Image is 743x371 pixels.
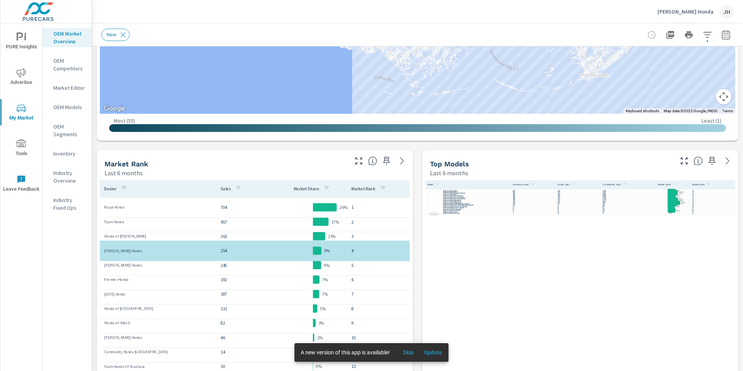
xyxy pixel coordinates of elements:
[700,27,715,43] button: Apply Filters
[104,248,212,253] p: [PERSON_NAME] Honda
[721,155,734,167] a: See more details in report
[104,205,212,210] p: Royal Honda
[424,349,442,356] span: Update
[324,262,330,268] p: 9%
[716,89,731,104] button: Map camera controls
[221,262,274,268] p: 245
[351,276,405,283] p: 6
[675,196,678,199] p: 6%
[677,189,680,193] p: 9%
[43,167,92,186] div: Industry Overview
[722,109,733,113] a: Terms (opens in new tab)
[443,212,460,215] p: New Honda Accord
[513,212,553,215] p: —
[322,291,328,297] p: 7%
[681,201,685,205] p: 14%
[678,197,682,200] p: 10%
[318,320,325,326] p: 3%
[421,346,445,359] button: Update
[221,219,274,225] p: 457
[3,139,40,158] span: Tools
[316,363,322,370] p: 0%
[513,183,529,186] p: Inventory Count
[692,212,733,215] p: 2
[351,320,405,326] p: 9
[294,186,319,191] p: Market Share
[104,168,143,178] p: Last 6 months
[104,186,116,191] p: Dealer
[104,349,212,355] p: Community Honda [GEOGRAPHIC_DATA]
[53,196,86,212] p: Industry Fixed Ops
[331,219,339,225] p: 17%
[104,262,212,268] p: [PERSON_NAME] Honda
[720,5,734,19] div: JH
[104,364,212,369] p: Team Honda Of Acadiana
[353,155,365,167] button: Make Fullscreen
[221,204,274,210] p: 704
[558,183,569,186] p: Dealer Sales
[718,27,734,43] button: Select Date Range
[221,186,231,191] p: Sales
[3,68,40,87] span: Advertise
[658,183,671,186] p: Market Share
[558,212,598,215] p: 0
[104,306,212,311] p: Honda of [GEOGRAPHIC_DATA]
[678,200,683,203] p: 11%
[221,349,274,355] p: 14
[104,160,148,168] h5: Market Rank
[675,193,678,197] p: 7%
[104,234,212,239] p: Honda of [PERSON_NAME]
[53,57,86,72] p: OEM Competitors
[102,104,127,114] a: Open this area in Google Maps (opens a new window)
[104,320,212,326] p: Honda of Slidell
[603,183,621,186] p: Total Market Sales
[221,291,274,297] p: 187
[221,276,274,283] p: 192
[663,27,678,43] button: "Export Report to PDF"
[221,233,274,239] p: 361
[351,233,405,239] p: 3
[669,206,672,210] p: 0%
[351,186,375,191] p: Market Rank
[677,209,680,212] p: 9%
[43,101,92,113] div: OEM Models
[320,305,326,312] p: 5%
[664,109,717,113] span: Map data ©2025 Google, INEGI
[114,117,135,124] p: Most ( 55 )
[317,334,324,341] p: 2%
[53,84,86,92] p: Market Editor
[328,233,336,239] p: 13%
[102,32,121,38] span: New
[53,150,86,157] p: Inventory
[702,117,721,124] p: Least ( 1 )
[53,103,86,111] p: OEM Models
[399,349,418,356] span: Skip
[380,155,393,167] span: Save this to your personalized report
[0,23,42,201] div: nav menu
[221,363,274,370] p: 10
[43,148,92,159] div: Inventory
[322,276,328,283] p: 7%
[693,156,703,166] span: Find the biggest opportunities within your model lineup nationwide. [Source: Market registration ...
[430,168,468,178] p: Last 6 months
[324,248,330,254] p: 9%
[53,30,86,45] p: OEM Market Overview
[102,104,127,114] img: Google
[351,262,405,268] p: 5
[43,121,92,140] div: OEM Segments
[43,28,92,47] div: OEM Market Overview
[351,204,405,210] p: 1
[43,194,92,214] div: Industry Fixed Ops
[221,320,274,326] p: 82
[3,104,40,123] span: My Market
[603,212,643,215] p: 1
[53,169,86,185] p: Industry Overview
[351,291,405,297] p: 7
[351,363,405,370] p: 12
[677,194,680,198] p: 9%
[429,209,440,217] img: glamour
[676,205,679,209] p: 8%
[221,248,274,254] p: 254
[368,156,377,166] span: Market Rank shows you how you rank, in terms of sales, to other dealerships in your market. “Mark...
[351,305,405,312] p: 8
